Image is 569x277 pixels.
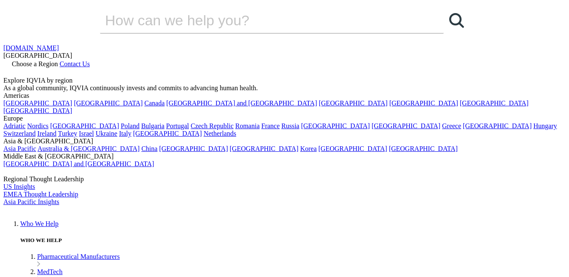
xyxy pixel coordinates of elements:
[38,145,140,152] a: Australia & [GEOGRAPHIC_DATA]
[141,122,164,129] a: Bulgaria
[119,130,131,137] a: Italy
[389,100,458,107] a: [GEOGRAPHIC_DATA]
[444,8,469,33] a: Search
[449,13,464,28] svg: Search
[3,92,566,100] div: Americas
[3,77,566,84] div: Explore IQVIA by region
[100,8,420,33] input: Search
[3,52,566,59] div: [GEOGRAPHIC_DATA]
[319,100,388,107] a: [GEOGRAPHIC_DATA]
[463,122,531,129] a: [GEOGRAPHIC_DATA]
[3,145,36,152] a: Asia Pacific
[3,84,566,92] div: As a global community, IQVIA continuously invests and commits to advancing human health.
[37,268,62,275] a: MedTech
[3,115,566,122] div: Europe
[37,253,120,260] a: Pharmaceutical Manufacturers
[389,145,458,152] a: [GEOGRAPHIC_DATA]
[301,122,370,129] a: [GEOGRAPHIC_DATA]
[50,122,119,129] a: [GEOGRAPHIC_DATA]
[235,122,260,129] a: Romania
[144,100,164,107] a: Canada
[58,130,77,137] a: Turkey
[191,122,234,129] a: Czech Republic
[166,100,317,107] a: [GEOGRAPHIC_DATA] and [GEOGRAPHIC_DATA]
[3,160,154,167] a: [GEOGRAPHIC_DATA] and [GEOGRAPHIC_DATA]
[3,130,35,137] a: Switzerland
[3,198,59,205] a: Asia Pacific Insights
[20,220,59,227] a: Who We Help
[3,107,72,114] a: [GEOGRAPHIC_DATA]
[133,130,202,137] a: [GEOGRAPHIC_DATA]
[12,60,58,67] span: Choose a Region
[3,183,35,190] a: US Insights
[533,122,557,129] a: Hungary
[141,145,157,152] a: China
[3,191,78,198] a: EMEA Thought Leadership
[3,153,566,160] div: Middle East & [GEOGRAPHIC_DATA]
[3,175,566,183] div: Regional Thought Leadership
[159,145,228,152] a: [GEOGRAPHIC_DATA]
[442,122,461,129] a: Greece
[3,122,25,129] a: Adriatic
[204,130,236,137] a: Netherlands
[79,130,94,137] a: Israel
[166,122,189,129] a: Portugal
[3,137,566,145] div: Asia & [GEOGRAPHIC_DATA]
[3,44,59,51] a: [DOMAIN_NAME]
[96,130,118,137] a: Ukraine
[27,122,49,129] a: Nordics
[300,145,317,152] a: Korea
[262,122,280,129] a: France
[20,237,566,244] h5: WHO WE HELP
[37,130,56,137] a: Ireland
[281,122,299,129] a: Russia
[230,145,299,152] a: [GEOGRAPHIC_DATA]
[59,60,90,67] a: Contact Us
[460,100,529,107] a: [GEOGRAPHIC_DATA]
[318,145,387,152] a: [GEOGRAPHIC_DATA]
[372,122,440,129] a: [GEOGRAPHIC_DATA]
[74,100,143,107] a: [GEOGRAPHIC_DATA]
[121,122,139,129] a: Poland
[3,100,72,107] a: [GEOGRAPHIC_DATA]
